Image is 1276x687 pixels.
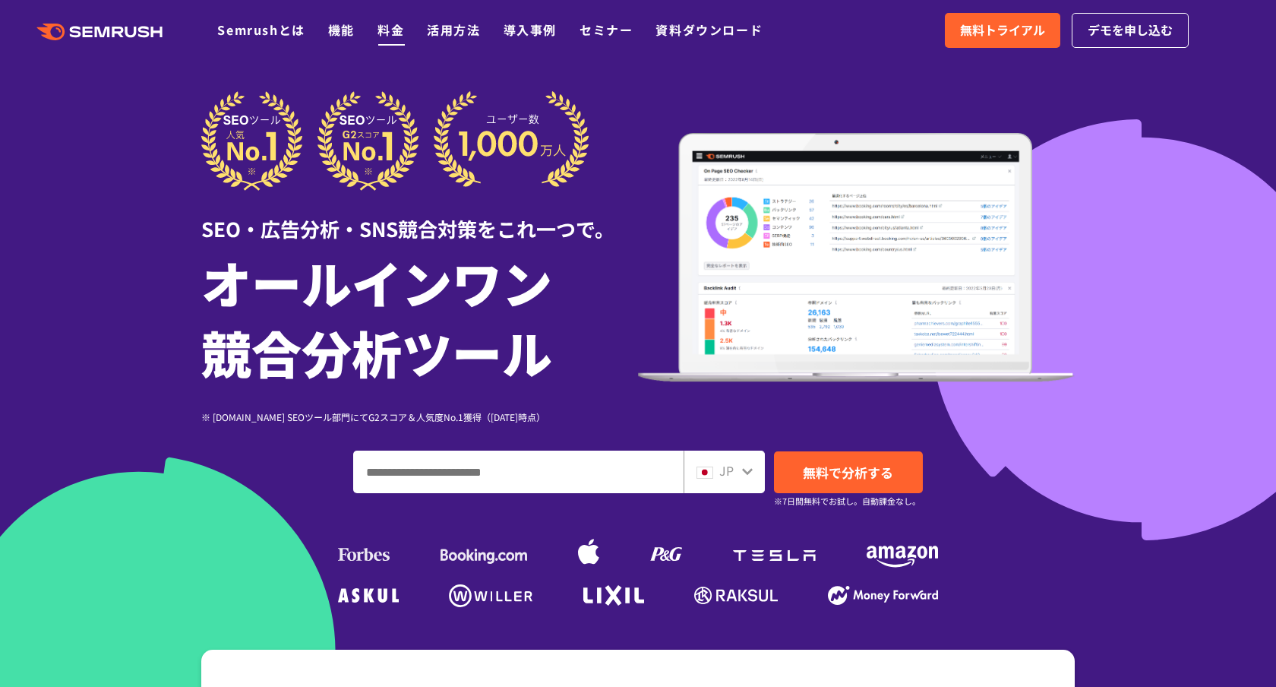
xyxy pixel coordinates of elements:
div: SEO・広告分析・SNS競合対策をこれ一つで。 [201,191,638,243]
div: ※ [DOMAIN_NAME] SEOツール部門にてG2スコア＆人気度No.1獲得（[DATE]時点） [201,410,638,424]
input: ドメイン、キーワードまたはURLを入力してください [354,451,683,492]
a: 導入事例 [504,21,557,39]
span: 無料で分析する [803,463,893,482]
small: ※7日間無料でお試し。自動課金なし。 [774,494,921,508]
a: 無料で分析する [774,451,923,493]
a: 機能 [328,21,355,39]
a: Semrushとは [217,21,305,39]
span: 無料トライアル [960,21,1045,40]
a: 料金 [377,21,404,39]
a: 無料トライアル [945,13,1060,48]
a: セミナー [580,21,633,39]
span: JP [719,461,734,480]
a: デモを申し込む [1072,13,1189,48]
span: デモを申し込む [1088,21,1173,40]
a: 資料ダウンロード [655,21,763,39]
h1: オールインワン 競合分析ツール [201,247,638,387]
a: 活用方法 [427,21,480,39]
